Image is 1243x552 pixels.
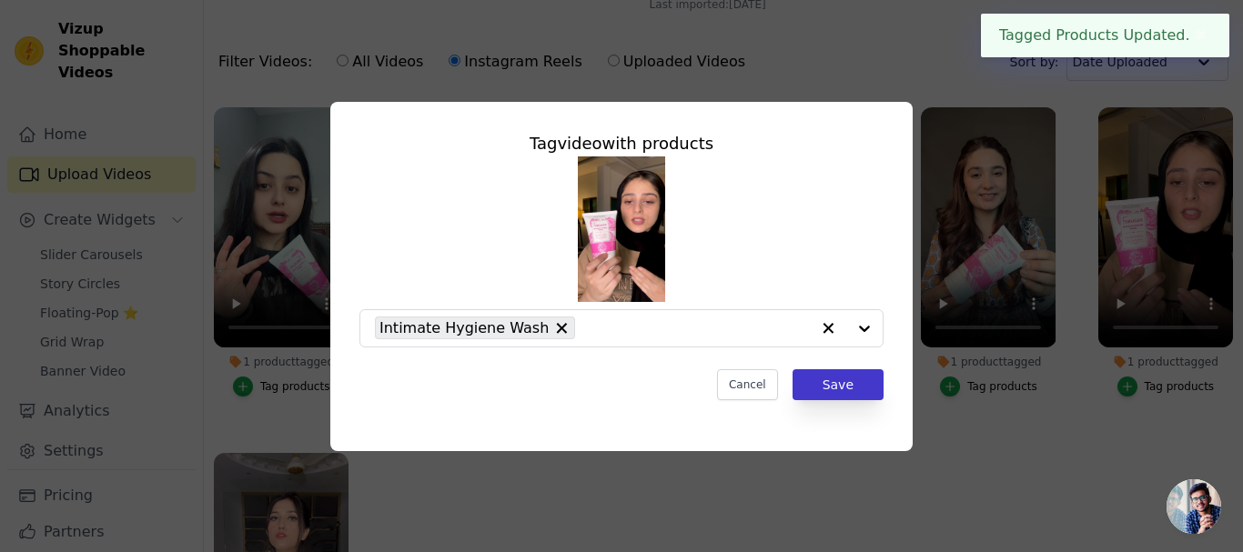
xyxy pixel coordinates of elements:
[379,316,549,339] span: Intimate Hygiene Wash
[359,131,884,156] div: Tag video with products
[793,369,884,400] button: Save
[1190,25,1211,46] button: Close
[981,14,1229,57] div: Tagged Products Updated.
[578,156,665,302] img: vizup-images-ab18.jpg
[717,369,778,400] button: Cancel
[1167,479,1221,534] a: Open chat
